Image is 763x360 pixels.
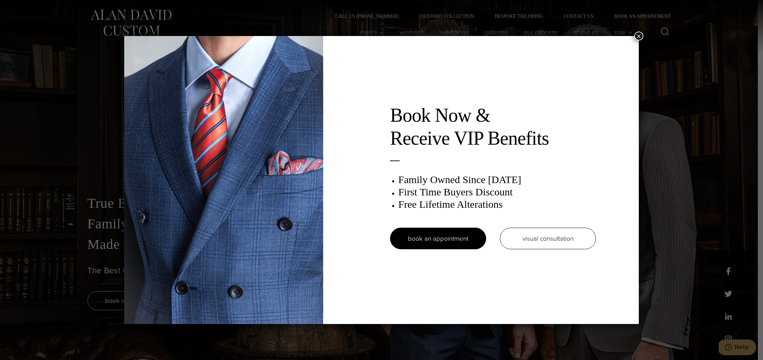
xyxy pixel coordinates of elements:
[398,173,596,186] h3: Family Owned Since [DATE]
[16,5,30,11] span: Help
[398,198,596,211] h3: Free Lifetime Alterations
[634,32,643,40] button: Close
[398,186,596,198] h3: First Time Buyers Discount
[390,104,596,150] h2: Book Now & Receive VIP Benefits
[500,228,596,249] a: visual consultation
[390,228,486,249] a: book an appointment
